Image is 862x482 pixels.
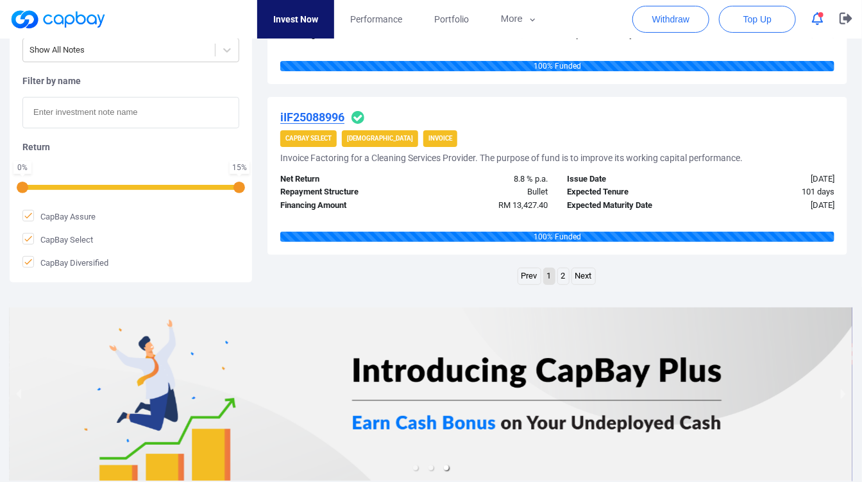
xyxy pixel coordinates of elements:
h5: Return [22,141,239,153]
div: 8.8 % p.a. [414,173,557,186]
button: previous slide / item [10,307,28,481]
span: Portfolio [434,12,469,26]
li: slide item 1 [413,465,418,470]
div: Expected Maturity Date [557,199,700,212]
span: CapBay Select [22,233,93,246]
span: CapBay Assure [22,210,96,223]
button: Top Up [719,6,796,33]
strong: CapBay Select [285,135,332,142]
button: next slide / item [834,307,852,481]
a: Previous page [518,268,541,284]
div: Expected Tenure [557,185,700,199]
span: CapBay Diversified [22,256,108,269]
div: [DATE] [701,199,844,212]
div: [DATE] [701,173,844,186]
span: Top Up [743,13,772,26]
span: RM 13,427.40 [498,200,548,210]
div: Bullet [414,185,557,199]
input: Enter investment note name [22,97,239,128]
div: 15 % [232,164,247,171]
a: Next page [572,268,595,284]
button: Withdraw [632,6,709,33]
strong: [DEMOGRAPHIC_DATA] [347,135,413,142]
u: iIF25088996 [280,110,344,124]
div: 100 % Funded [280,232,834,242]
div: Financing Amount [271,199,414,212]
div: Net Return [271,173,414,186]
a: Page 2 [558,268,569,284]
a: Page 1 is your current page [544,268,555,284]
h5: Invoice Factoring for a Cleaning Services Provider. The purpose of fund is to improve its working... [280,152,743,164]
strong: Invoice [428,135,452,142]
div: Issue Date [557,173,700,186]
div: 0 % [16,164,29,171]
span: Performance [350,12,402,26]
h5: Filter by name [22,75,239,87]
li: slide item 2 [428,465,434,470]
li: slide item 3 [444,465,449,470]
div: 100 % Funded [280,61,834,71]
div: Repayment Structure [271,185,414,199]
div: 101 days [701,185,844,199]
